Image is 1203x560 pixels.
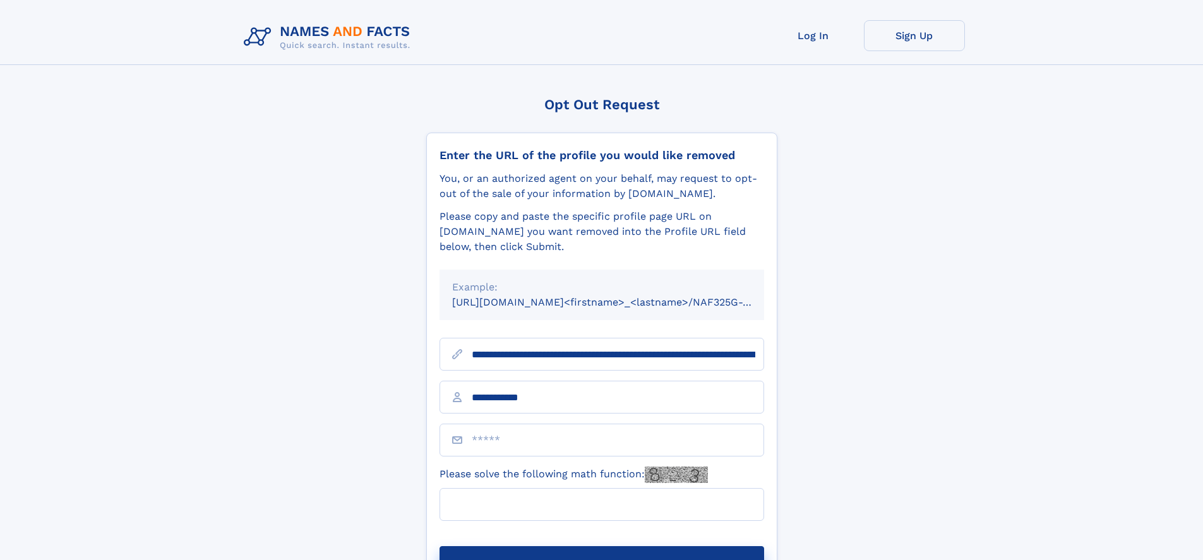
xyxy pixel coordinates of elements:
div: You, or an authorized agent on your behalf, may request to opt-out of the sale of your informatio... [440,171,764,201]
small: [URL][DOMAIN_NAME]<firstname>_<lastname>/NAF325G-xxxxxxxx [452,296,788,308]
a: Log In [763,20,864,51]
div: Opt Out Request [426,97,777,112]
div: Example: [452,280,751,295]
div: Enter the URL of the profile you would like removed [440,148,764,162]
img: Logo Names and Facts [239,20,421,54]
label: Please solve the following math function: [440,467,708,483]
a: Sign Up [864,20,965,51]
div: Please copy and paste the specific profile page URL on [DOMAIN_NAME] you want removed into the Pr... [440,209,764,254]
